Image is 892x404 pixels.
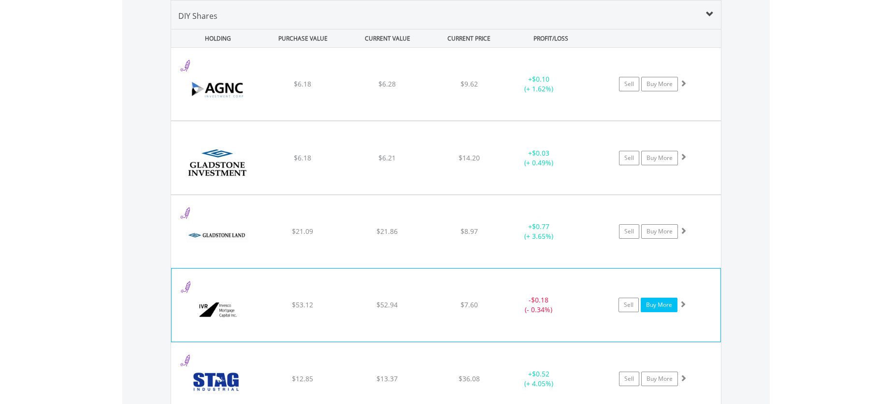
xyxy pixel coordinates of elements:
span: $52.94 [376,300,398,309]
span: $12.85 [292,374,313,383]
span: $9.62 [460,79,478,88]
img: EQU.US.GAIN.png [176,133,259,191]
span: $13.37 [376,374,398,383]
span: $7.60 [460,300,478,309]
span: DIY Shares [178,11,217,21]
img: EQU.US.LAND.png [176,207,259,265]
span: $0.03 [532,148,549,158]
a: Sell [619,298,639,312]
img: EQU.US.AGNC.png [176,60,259,118]
span: $53.12 [292,300,313,309]
a: Buy More [641,151,678,165]
a: Buy More [641,372,678,386]
div: - (- 0.34%) [503,295,575,315]
span: $8.97 [460,227,478,236]
span: $6.21 [378,153,396,162]
span: $6.18 [294,79,311,88]
a: Buy More [641,224,678,239]
div: + (+ 4.05%) [503,369,575,389]
span: $0.77 [532,222,549,231]
div: PURCHASE VALUE [261,29,344,47]
div: PROFIT/LOSS [509,29,592,47]
span: $0.10 [532,74,549,84]
span: $36.08 [459,374,480,383]
div: + (+ 3.65%) [503,222,575,241]
img: EQU.US.IVR.png [176,281,259,339]
span: $0.52 [532,369,549,378]
a: Sell [619,151,639,165]
a: Buy More [641,77,678,91]
span: $6.28 [378,79,396,88]
a: Sell [619,224,639,239]
span: $14.20 [459,153,480,162]
span: $21.09 [292,227,313,236]
div: CURRENT VALUE [346,29,429,47]
div: CURRENT PRICE [431,29,507,47]
div: + (+ 0.49%) [503,148,575,168]
span: $6.18 [294,153,311,162]
div: + (+ 1.62%) [503,74,575,94]
a: Sell [619,77,639,91]
div: HOLDING [172,29,259,47]
a: Buy More [641,298,677,312]
span: $0.18 [531,295,548,304]
span: $21.86 [376,227,398,236]
a: Sell [619,372,639,386]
